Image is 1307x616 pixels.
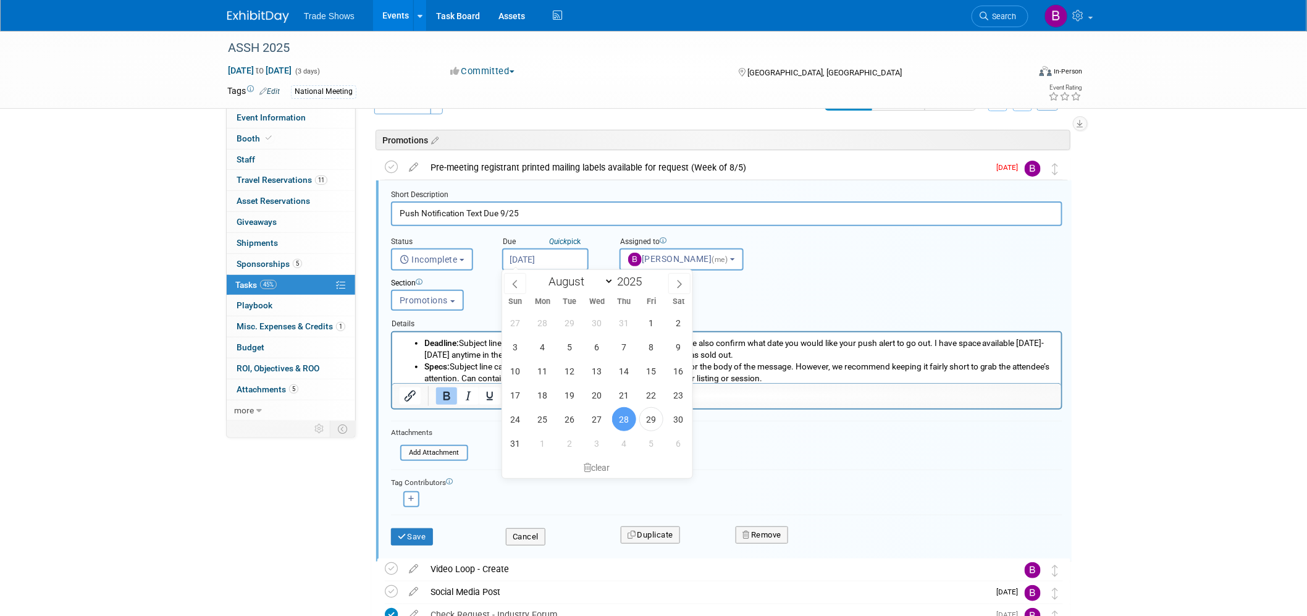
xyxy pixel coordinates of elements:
span: August 17, 2025 [503,383,527,407]
span: Search [988,12,1017,21]
span: [DATE] [997,588,1025,596]
span: August 12, 2025 [558,359,582,383]
button: Bold [436,387,457,405]
span: Promotions [400,295,448,305]
img: Becca Rensi [1025,562,1041,578]
span: [PERSON_NAME] [628,254,730,264]
span: September 2, 2025 [558,431,582,455]
input: Name of task or a short description [391,201,1062,226]
span: Misc. Expenses & Credits [237,321,345,331]
span: Booth [237,133,274,143]
span: August 13, 2025 [585,359,609,383]
span: Asset Reservations [237,196,310,206]
span: September 5, 2025 [639,431,663,455]
button: [PERSON_NAME](me) [620,248,744,271]
a: Asset Reservations [227,191,355,211]
select: Month [543,274,614,289]
span: August 20, 2025 [585,383,609,407]
span: Sponsorships [237,259,302,269]
button: Committed [446,65,519,78]
span: August 24, 2025 [503,407,527,431]
span: Sat [665,298,692,306]
button: Italic [458,387,479,405]
span: August 10, 2025 [503,359,527,383]
span: August 19, 2025 [558,383,582,407]
span: August 8, 2025 [639,335,663,359]
td: Tags [227,85,280,99]
a: more [227,400,355,421]
a: ROI, Objectives & ROO [227,358,355,379]
a: Travel Reservations11 [227,170,355,190]
img: Becca Rensi [1025,161,1041,177]
span: Tue [557,298,584,306]
span: August 29, 2025 [639,407,663,431]
span: August 31, 2025 [503,431,527,455]
a: Attachments5 [227,379,355,400]
input: Year [614,274,651,289]
span: 1 [336,322,345,331]
a: Edit [259,87,280,96]
span: August 27, 2025 [585,407,609,431]
button: Incomplete [391,248,473,271]
span: August 18, 2025 [531,383,555,407]
span: [DATE] [997,163,1025,172]
span: 5 [289,384,298,394]
span: Mon [529,298,557,306]
span: September 1, 2025 [531,431,555,455]
a: Giveaways [227,212,355,232]
b: no later than [DATE] [201,6,275,15]
div: Short Description [391,190,1062,201]
i: Move task [1053,163,1059,175]
a: Staff [227,150,355,170]
span: [DATE] [DATE] [227,65,292,76]
a: Edit sections [428,133,439,146]
a: Budget [227,337,355,358]
span: July 27, 2025 [503,311,527,335]
button: Cancel [506,528,545,546]
span: August 15, 2025 [639,359,663,383]
span: August 21, 2025 [612,383,636,407]
span: Travel Reservations [237,175,327,185]
span: Tasks [235,280,277,290]
a: Sponsorships5 [227,254,355,274]
iframe: Rich Text Area [392,332,1061,383]
div: In-Person [1054,67,1083,76]
span: July 30, 2025 [585,311,609,335]
span: August 1, 2025 [639,311,663,335]
span: (3 days) [294,67,320,75]
div: clear [502,457,692,478]
span: to [254,65,266,75]
i: Quick [549,237,567,246]
button: Insert/edit link [400,387,421,405]
a: Booth [227,129,355,149]
span: August 30, 2025 [666,407,691,431]
div: Status [391,237,484,248]
a: Shipments [227,233,355,253]
div: Due [502,237,601,248]
span: August 26, 2025 [558,407,582,431]
a: edit [403,586,424,597]
div: Assigned to [620,237,773,248]
div: Attachments [391,428,468,438]
span: July 29, 2025 [558,311,582,335]
i: Move task [1053,565,1059,576]
button: Remove [736,526,788,544]
img: Format-Inperson.png [1040,66,1052,76]
span: August 25, 2025 [531,407,555,431]
img: Becca Rensi [1044,4,1068,28]
span: Staff [237,154,255,164]
div: Promotions [376,130,1070,150]
span: ROI, Objectives & ROO [237,363,319,373]
img: Becca Rensi [1025,585,1041,601]
button: Underline [479,387,500,405]
span: August 6, 2025 [585,335,609,359]
span: August 11, 2025 [531,359,555,383]
div: ASSH 2025 [224,37,1010,59]
a: Playbook [227,295,355,316]
span: more [234,405,254,415]
span: July 31, 2025 [612,311,636,335]
span: July 28, 2025 [531,311,555,335]
span: August 2, 2025 [666,311,691,335]
div: Pre-meeting registrant printed mailing labels available for request (Week of 8/5) [424,157,990,178]
span: Sun [502,298,529,306]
